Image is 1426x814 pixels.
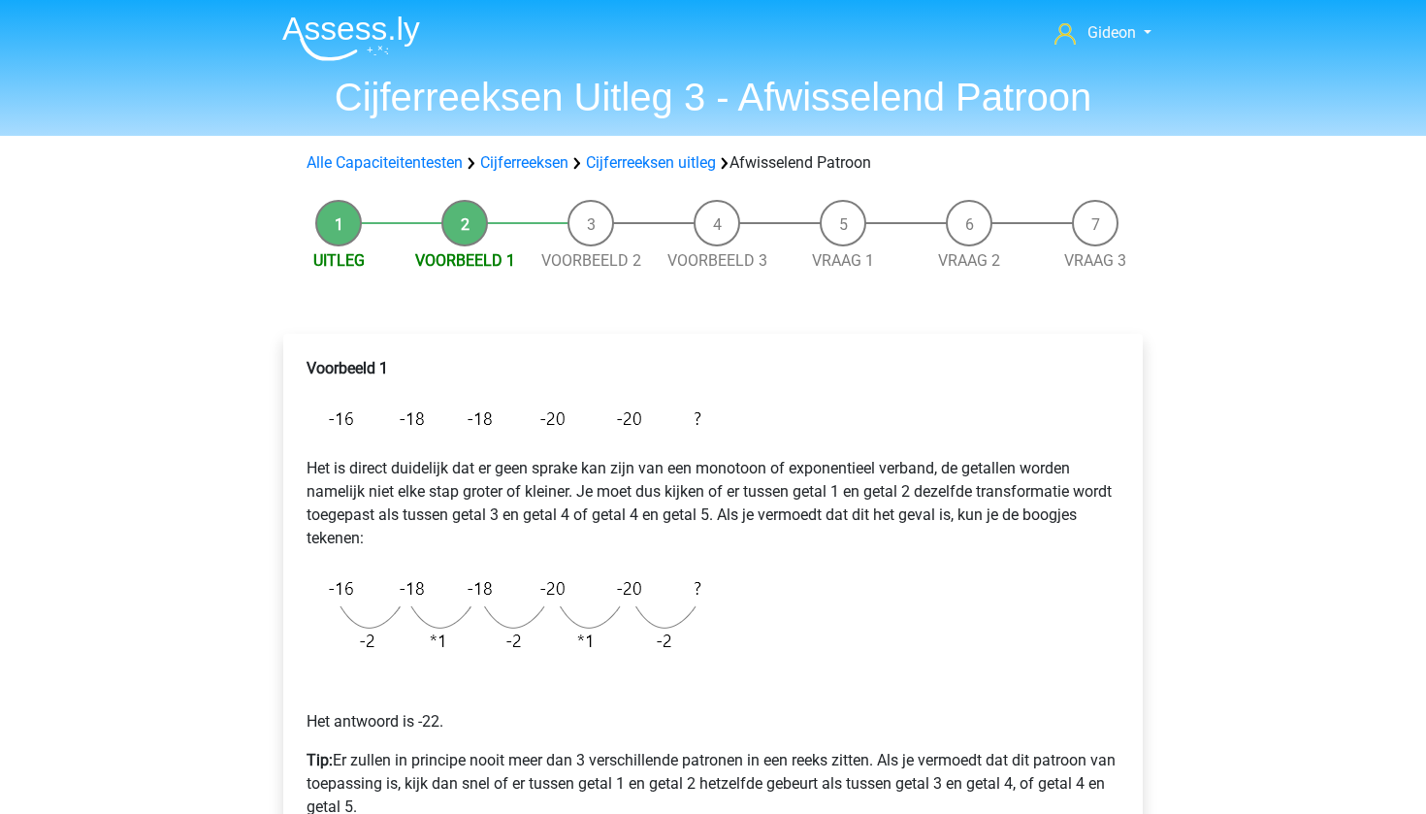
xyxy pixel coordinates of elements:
[282,16,420,61] img: Assessly
[1087,23,1136,42] span: Gideon
[307,566,711,664] img: Alternating_Example_1_2.png
[938,251,1000,270] a: Vraag 2
[812,251,874,270] a: Vraag 1
[307,153,463,172] a: Alle Capaciteitentesten
[307,457,1119,550] p: Het is direct duidelijk dat er geen sprake kan zijn van een monotoon of exponentieel verband, de ...
[307,751,333,769] b: Tip:
[307,664,1119,733] p: Het antwoord is -22.
[667,251,767,270] a: Voorbeeld 3
[541,251,641,270] a: Voorbeeld 2
[299,151,1127,175] div: Afwisselend Patroon
[307,396,711,441] img: Alternating_Example_1.png
[1047,21,1159,45] a: Gideon
[1064,251,1126,270] a: Vraag 3
[586,153,716,172] a: Cijferreeksen uitleg
[313,251,365,270] a: Uitleg
[480,153,568,172] a: Cijferreeksen
[267,74,1159,120] h1: Cijferreeksen Uitleg 3 - Afwisselend Patroon
[415,251,515,270] a: Voorbeeld 1
[307,359,388,377] b: Voorbeeld 1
